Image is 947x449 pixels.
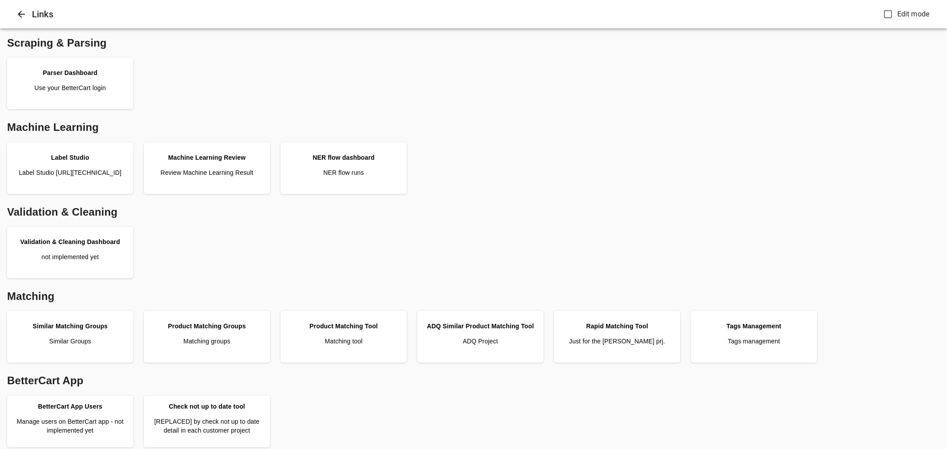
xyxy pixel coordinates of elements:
[11,4,32,25] button: Close
[323,168,364,177] p: NER flow runs
[35,83,106,92] p: Use your BetterCart login
[11,230,130,275] a: Validation & Cleaning Dashboardnot implemented yet
[309,322,378,331] div: Product Matching Tool
[183,337,230,346] p: Matching groups
[168,322,246,331] div: Product Matching Groups
[4,201,943,223] div: Validation & Cleaning
[586,322,648,331] div: Rapid Matching Tool
[11,399,130,444] a: BetterCart App UsersManage users on BetterCart app - not implemented yet
[147,417,266,435] p: [REPLACED] by check not up to date detail in each customer project
[463,337,498,346] p: ADQ Project
[4,116,943,138] div: Machine Learning
[4,370,943,392] div: BetterCart App
[11,146,130,190] a: Label StudioLabel Studio [URL][TECHNICAL_ID]
[325,337,362,346] p: Matching tool
[32,7,880,21] h6: Links
[4,285,943,307] div: Matching
[4,32,943,54] div: Scraping & Parsing
[313,153,375,162] div: NER flow dashboard
[284,146,403,190] a: NER flow dashboardNER flow runs
[569,337,665,346] p: Just for the [PERSON_NAME] prj.
[897,9,929,20] span: Edit mode
[427,322,534,331] div: ADQ Similar Product Matching Tool
[168,153,246,162] div: Machine Learning Review
[169,402,245,411] div: Check not up to date tool
[32,322,107,331] div: Similar Matching Groups
[11,417,130,435] p: Manage users on BetterCart app - not implemented yet
[11,61,130,106] a: Parser DashboardUse your BetterCart login
[147,399,266,444] a: Check not up to date tool[REPLACED] by check not up to date detail in each customer project
[20,237,120,246] div: Validation & Cleaning Dashboard
[694,315,813,359] a: Tags ManagementTags management
[11,315,130,359] a: Similar Matching GroupsSimilar Groups
[19,168,121,177] p: Label Studio [URL][TECHNICAL_ID]
[284,315,403,359] a: Product Matching ToolMatching tool
[49,337,91,346] p: Similar Groups
[726,322,781,331] div: Tags Management
[51,153,89,162] div: Label Studio
[558,315,677,359] a: Rapid Matching ToolJust for the [PERSON_NAME] prj.
[43,68,97,77] div: Parser Dashboard
[147,315,266,359] a: Product Matching GroupsMatching groups
[42,252,99,261] p: not implemented yet
[728,337,780,346] p: Tags management
[38,402,103,411] div: BetterCart App Users
[147,146,266,190] a: Machine Learning ReviewReview Machine Learning Result
[160,168,253,177] p: Review Machine Learning Result
[421,315,540,359] a: ADQ Similar Product Matching ToolADQ Project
